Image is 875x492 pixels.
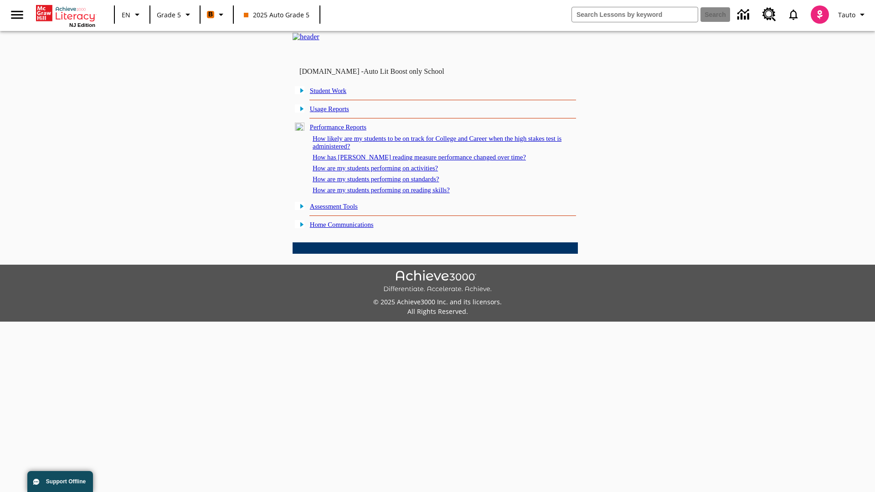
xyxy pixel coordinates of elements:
span: Grade 5 [157,10,181,20]
button: Select a new avatar [805,3,834,26]
a: Assessment Tools [310,203,358,210]
img: minus.gif [295,123,304,131]
span: NJ Edition [69,22,95,28]
a: Student Work [310,87,346,94]
div: Home [36,3,95,28]
img: plus.gif [295,104,304,113]
img: plus.gif [295,220,304,228]
img: Achieve3000 Differentiate Accelerate Achieve [383,270,492,293]
button: Boost Class color is orange. Change class color [203,6,230,23]
img: avatar image [811,5,829,24]
span: 2025 Auto Grade 5 [244,10,309,20]
a: How has [PERSON_NAME] reading measure performance changed over time? [313,154,526,161]
nobr: Auto Lit Boost only School [364,67,444,75]
a: How likely are my students to be on track for College and Career when the high stakes test is adm... [313,135,561,150]
a: Resource Center, Will open in new tab [757,2,782,27]
span: EN [122,10,130,20]
a: Home Communications [310,221,374,228]
span: B [208,9,213,20]
a: Data Center [732,2,757,27]
span: Tauto [838,10,855,20]
a: How are my students performing on activities? [313,164,438,172]
a: How are my students performing on standards? [313,175,439,183]
a: How are my students performing on reading skills? [313,186,450,194]
img: header [293,33,319,41]
button: Grade: Grade 5, Select a grade [153,6,197,23]
button: Language: EN, Select a language [118,6,147,23]
span: Support Offline [46,478,86,485]
a: Usage Reports [310,105,349,113]
button: Support Offline [27,471,93,492]
img: plus.gif [295,86,304,94]
input: search field [572,7,698,22]
a: Notifications [782,3,805,26]
td: [DOMAIN_NAME] - [299,67,467,76]
img: plus.gif [295,202,304,210]
a: Performance Reports [310,123,366,131]
button: Profile/Settings [834,6,871,23]
button: Open side menu [4,1,31,28]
